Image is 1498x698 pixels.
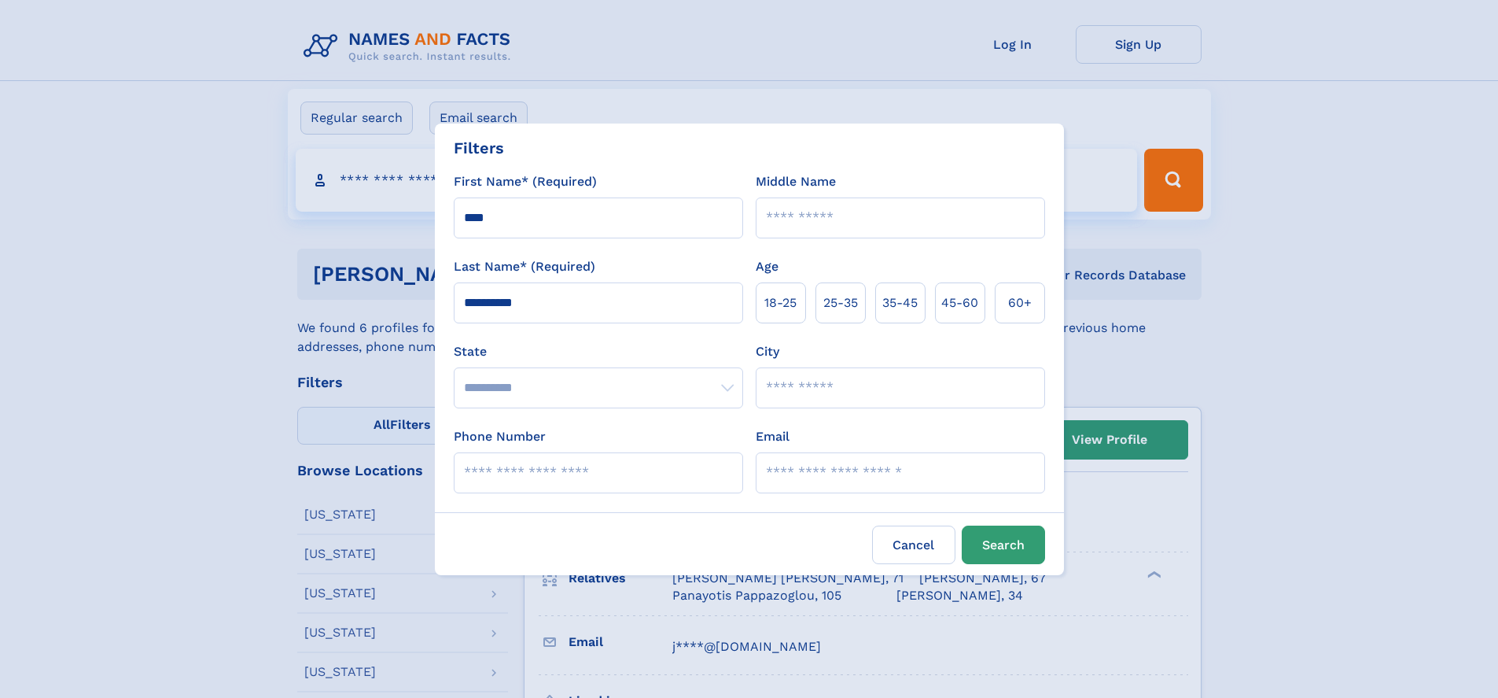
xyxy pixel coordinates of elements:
label: Age [756,257,778,276]
span: 18‑25 [764,294,797,312]
label: Middle Name [756,172,836,191]
span: 45‑60 [941,294,978,312]
span: 25‑35 [823,294,858,312]
label: Last Name* (Required) [454,257,595,276]
button: Search [962,526,1045,564]
label: First Name* (Required) [454,172,597,191]
label: State [454,342,743,361]
div: Filters [454,136,504,160]
span: 35‑45 [882,294,918,312]
label: Phone Number [454,427,546,446]
label: City [756,342,779,361]
label: Email [756,427,789,446]
label: Cancel [872,526,955,564]
span: 60+ [1008,294,1032,312]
